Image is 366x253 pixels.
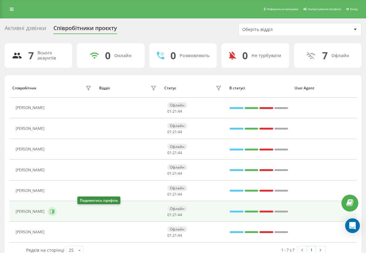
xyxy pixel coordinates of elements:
span: 01 [167,171,172,176]
span: 01 [167,150,172,155]
span: 44 [178,192,182,197]
div: [PERSON_NAME] [16,106,46,110]
div: Всього акаунтів [37,50,65,61]
div: Активні дзвінки [5,25,46,34]
div: Офлайн [167,144,187,150]
div: 0 [242,50,248,61]
span: Вихід [350,7,358,11]
span: 21 [173,109,177,114]
span: 44 [178,129,182,134]
span: Реферальна програма [267,7,298,11]
div: Співробітники проєкту [53,25,117,34]
span: Рядків на сторінці [26,247,64,253]
div: Офлайн [167,185,187,191]
div: Офлайн [167,206,187,212]
div: Офлайн [167,226,187,232]
div: [PERSON_NAME] [16,168,46,172]
span: Налаштування профілю [308,7,341,11]
div: Розмовляють [180,53,209,58]
div: Оберіть відділ [242,27,316,32]
span: 01 [167,192,172,197]
div: Відділ [99,86,110,90]
div: Офлайн [167,164,187,170]
span: 44 [178,171,182,176]
div: : : [167,171,182,176]
div: В статусі [229,86,289,90]
span: 21 [173,129,177,134]
div: Офлайн [167,102,187,108]
div: 0 [170,50,176,61]
span: 44 [178,212,182,217]
div: 7 [28,50,34,61]
div: : : [167,130,182,134]
span: 01 [167,233,172,238]
div: Подивитись профіль [77,197,120,204]
div: Співробітник [12,86,37,90]
div: Не турбувати [251,53,281,58]
span: 21 [173,171,177,176]
div: : : [167,151,182,155]
span: 01 [167,212,172,217]
span: 21 [173,150,177,155]
span: 21 [173,192,177,197]
span: 44 [178,233,182,238]
div: User Agent [294,86,354,90]
div: [PERSON_NAME] [16,147,46,151]
div: 0 [105,50,111,61]
span: 21 [173,212,177,217]
div: Open Intercom Messenger [345,218,360,233]
span: 44 [178,150,182,155]
span: 01 [167,129,172,134]
div: [PERSON_NAME] [16,209,46,214]
div: 1 - 7 з 7 [281,247,294,253]
span: 44 [178,109,182,114]
div: : : [167,233,182,238]
div: [PERSON_NAME] [16,189,46,193]
span: 01 [167,109,172,114]
div: [PERSON_NAME] [16,126,46,131]
div: : : [167,192,182,197]
div: Офлайн [331,53,349,58]
div: : : [167,109,182,114]
div: Статус [164,86,176,90]
span: 21 [173,233,177,238]
div: Онлайн [114,53,131,58]
div: 7 [322,50,328,61]
div: Офлайн [167,123,187,129]
div: : : [167,213,182,217]
div: [PERSON_NAME] [16,230,46,234]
